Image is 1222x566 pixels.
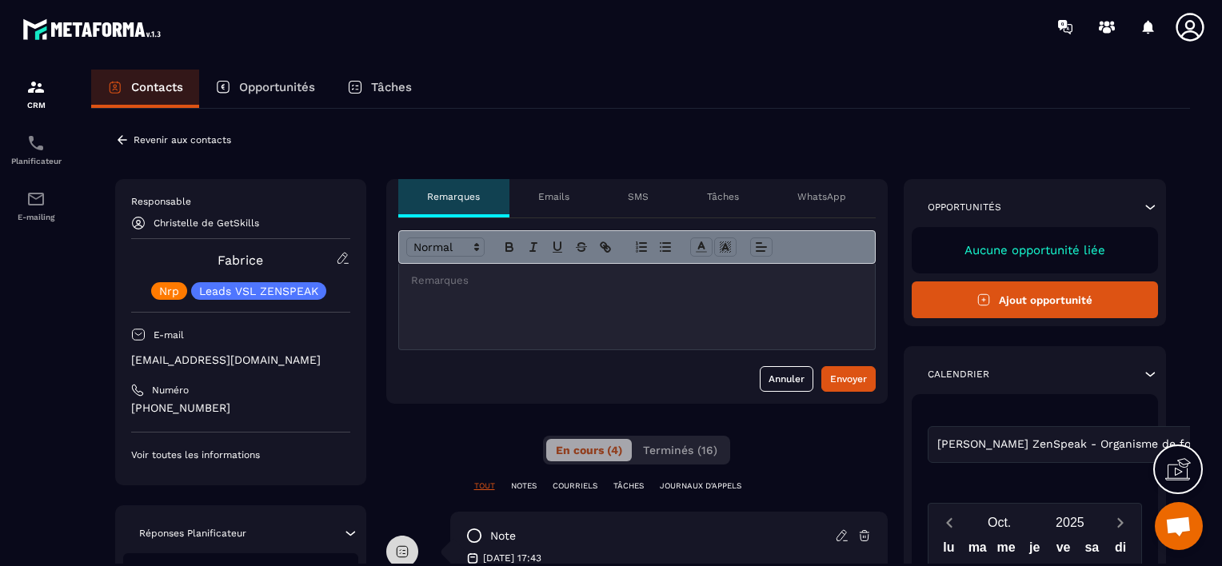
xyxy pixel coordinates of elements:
[159,285,179,297] p: Nrp
[1020,536,1049,564] div: je
[928,243,1143,257] p: Aucune opportunité liée
[131,80,183,94] p: Contacts
[4,122,68,177] a: schedulerschedulerPlanificateur
[199,70,331,108] a: Opportunités
[928,368,989,381] p: Calendrier
[427,190,480,203] p: Remarques
[139,527,246,540] p: Réponses Planificateur
[490,528,516,544] p: note
[511,480,537,492] p: NOTES
[4,213,68,221] p: E-mailing
[613,480,644,492] p: TÂCHES
[4,101,68,110] p: CRM
[964,508,1035,536] button: Open months overlay
[26,78,46,97] img: formation
[26,134,46,153] img: scheduler
[556,444,622,456] span: En cours (4)
[633,439,727,461] button: Terminés (16)
[928,201,1001,213] p: Opportunités
[134,134,231,145] p: Revenir aux contacts
[131,401,350,416] p: [PHONE_NUMBER]
[474,480,495,492] p: TOUT
[546,439,632,461] button: En cours (4)
[154,329,184,341] p: E-mail
[992,536,1020,564] div: me
[91,70,199,108] a: Contacts
[935,512,964,533] button: Previous month
[1105,512,1135,533] button: Next month
[154,217,259,229] p: Christelle de GetSkills
[821,366,876,392] button: Envoyer
[218,253,263,268] a: Fabrice
[331,70,428,108] a: Tâches
[643,444,717,456] span: Terminés (16)
[707,190,739,203] p: Tâches
[26,189,46,209] img: email
[1106,536,1135,564] div: di
[963,536,992,564] div: ma
[152,384,189,397] p: Numéro
[1077,536,1106,564] div: sa
[1049,536,1078,564] div: ve
[4,66,68,122] a: formationformationCRM
[239,80,315,94] p: Opportunités
[628,190,649,203] p: SMS
[760,366,813,392] button: Annuler
[797,190,846,203] p: WhatsApp
[131,195,350,208] p: Responsable
[131,353,350,368] p: [EMAIL_ADDRESS][DOMAIN_NAME]
[935,536,964,564] div: lu
[660,480,741,492] p: JOURNAUX D'APPELS
[538,190,569,203] p: Emails
[553,480,597,492] p: COURRIELS
[1035,508,1105,536] button: Open years overlay
[912,281,1159,318] button: Ajout opportunité
[483,552,541,564] p: [DATE] 17:43
[830,371,867,387] div: Envoyer
[131,448,350,461] p: Voir toutes les informations
[4,177,68,233] a: emailemailE-mailing
[4,157,68,165] p: Planificateur
[22,14,166,44] img: logo
[1155,502,1203,550] div: Ouvrir le chat
[371,80,412,94] p: Tâches
[199,285,318,297] p: Leads VSL ZENSPEAK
